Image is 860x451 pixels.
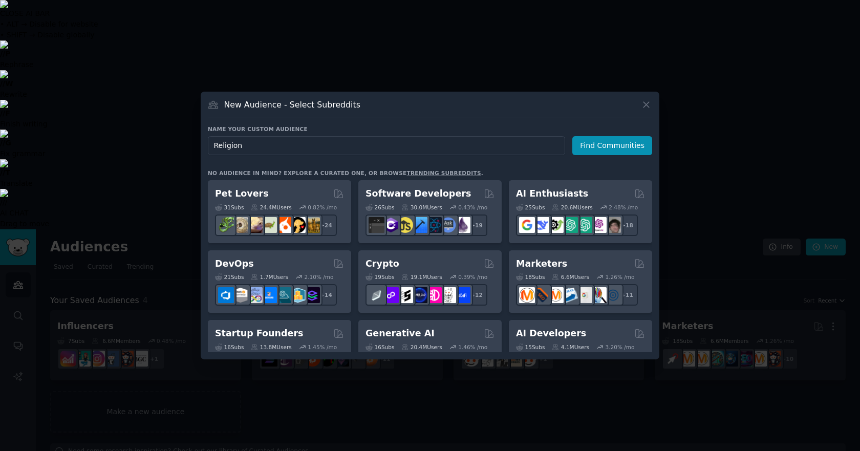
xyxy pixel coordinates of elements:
div: 20.4M Users [401,343,442,351]
h2: AI Developers [516,327,586,340]
img: defiblockchain [426,287,442,303]
img: OnlineMarketing [605,287,621,303]
div: 1.46 % /mo [458,343,487,351]
img: googleads [576,287,592,303]
div: 1.7M Users [251,273,288,281]
img: platformengineering [275,287,291,303]
div: 1.26 % /mo [606,273,635,281]
div: 19 Sub s [365,273,394,281]
div: 19.1M Users [401,273,442,281]
div: 18 Sub s [516,273,545,281]
div: 15 Sub s [516,343,545,351]
img: 0xPolygon [383,287,399,303]
div: 6.6M Users [552,273,589,281]
div: 16 Sub s [215,343,244,351]
div: 1.45 % /mo [308,343,337,351]
div: 3.20 % /mo [606,343,635,351]
div: 21 Sub s [215,273,244,281]
img: aws_cdk [290,287,306,303]
img: bigseo [533,287,549,303]
img: ethfinance [369,287,384,303]
img: ethstaker [397,287,413,303]
img: azuredevops [218,287,234,303]
div: 13.8M Users [251,343,291,351]
div: + 11 [616,284,638,306]
img: defi_ [455,287,470,303]
h2: Generative AI [365,327,435,340]
h2: DevOps [215,257,254,270]
h2: Crypto [365,257,399,270]
div: 4.1M Users [552,343,589,351]
img: CryptoNews [440,287,456,303]
div: 16 Sub s [365,343,394,351]
img: MarketingResearch [591,287,607,303]
img: AskMarketing [548,287,564,303]
img: Emailmarketing [562,287,578,303]
div: 2.10 % /mo [305,273,334,281]
h2: Startup Founders [215,327,303,340]
img: content_marketing [519,287,535,303]
h2: Marketers [516,257,567,270]
div: 0.39 % /mo [458,273,487,281]
img: Docker_DevOps [247,287,263,303]
img: PlatformEngineers [304,287,320,303]
img: AWS_Certified_Experts [232,287,248,303]
div: + 14 [315,284,337,306]
img: web3 [412,287,427,303]
div: + 12 [466,284,487,306]
img: DevOpsLinks [261,287,277,303]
